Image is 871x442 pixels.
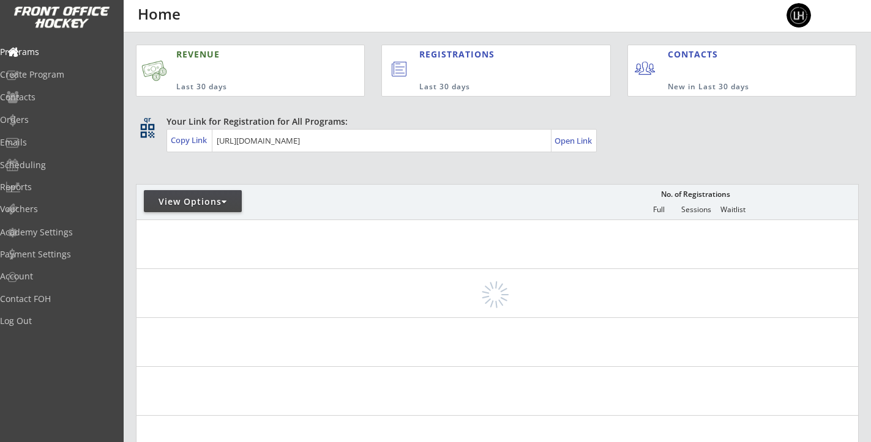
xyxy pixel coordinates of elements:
div: CONTACTS [668,48,723,61]
div: No. of Registrations [657,190,733,199]
div: Full [640,205,677,214]
div: Copy Link [171,134,209,145]
div: Waitlist [714,205,751,214]
div: Sessions [678,205,714,214]
div: Open Link [555,136,593,146]
div: View Options [144,196,242,208]
div: Last 30 days [176,82,309,92]
a: Open Link [555,132,593,149]
div: Last 30 days [419,82,559,92]
div: New in Last 30 days [668,82,799,92]
div: REGISTRATIONS [419,48,556,61]
div: Your Link for Registration for All Programs: [166,116,821,128]
div: qr [140,116,154,123]
div: REVENUE [176,48,309,61]
button: qr_code [138,122,157,140]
